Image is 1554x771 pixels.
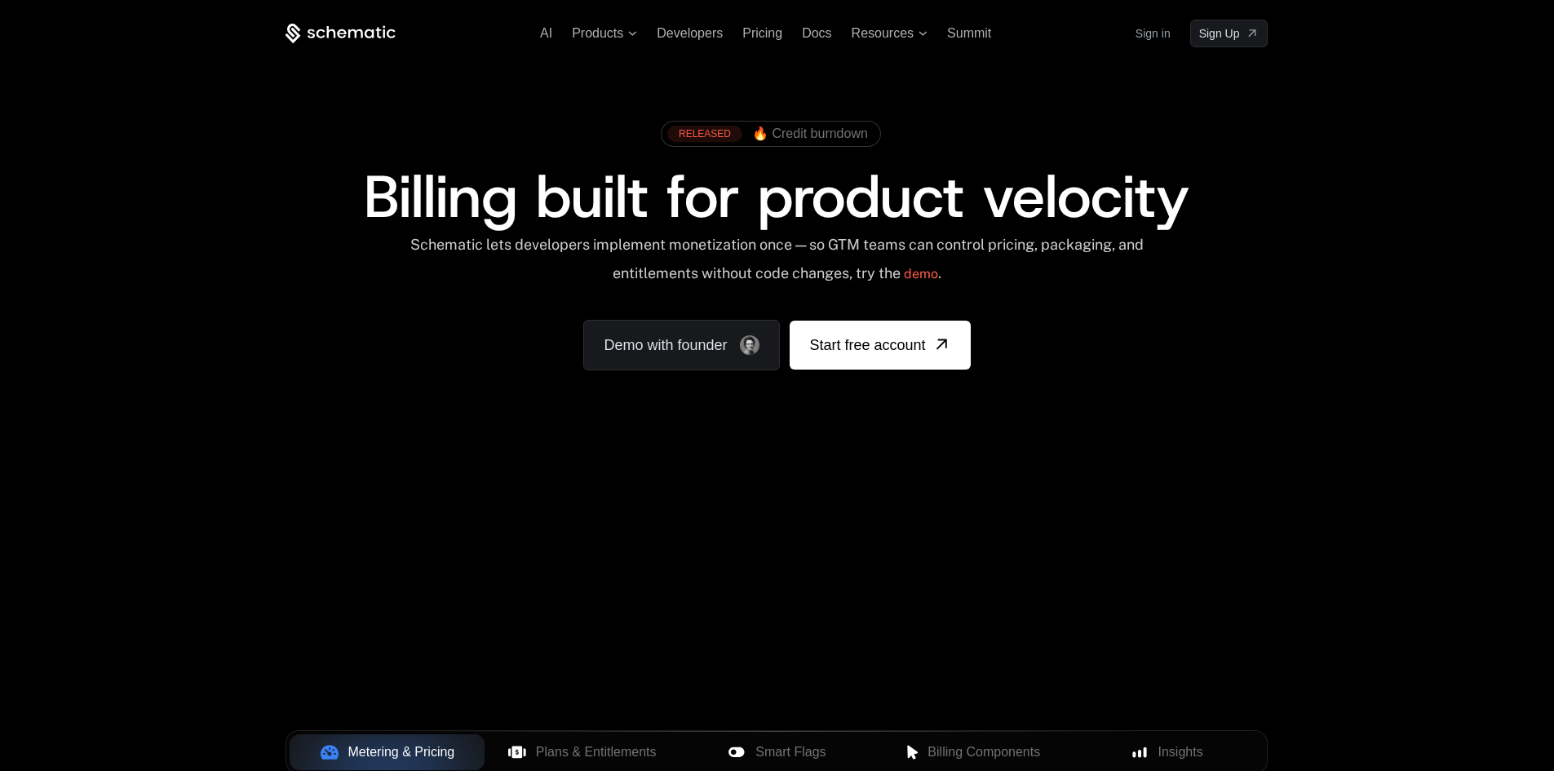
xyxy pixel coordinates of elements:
[752,126,868,141] span: 🔥 Credit burndown
[790,321,970,370] a: [object Object]
[572,26,623,41] span: Products
[1158,742,1203,762] span: Insights
[1190,20,1268,47] a: [object Object]
[667,126,742,142] div: RELEASED
[809,334,925,357] span: Start free account
[485,734,680,770] button: Plans & Entitlements
[874,734,1069,770] button: Billing Components
[409,236,1145,294] div: Schematic lets developers implement monetization once — so GTM teams can control pricing, packagi...
[802,26,831,40] a: Docs
[540,26,552,40] a: AI
[740,335,759,355] img: Founder
[928,742,1040,762] span: Billing Components
[1136,20,1171,47] a: Sign in
[1069,734,1264,770] button: Insights
[755,742,826,762] span: Smart Flags
[947,26,991,40] a: Summit
[904,255,938,294] a: demo
[657,26,723,40] a: Developers
[290,734,485,770] button: Metering & Pricing
[667,126,868,142] a: [object Object],[object Object]
[348,742,455,762] span: Metering & Pricing
[583,320,780,370] a: Demo with founder, ,[object Object]
[742,26,782,40] a: Pricing
[852,26,914,41] span: Resources
[680,734,874,770] button: Smart Flags
[1199,25,1240,42] span: Sign Up
[536,742,657,762] span: Plans & Entitlements
[364,157,1189,236] span: Billing built for product velocity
